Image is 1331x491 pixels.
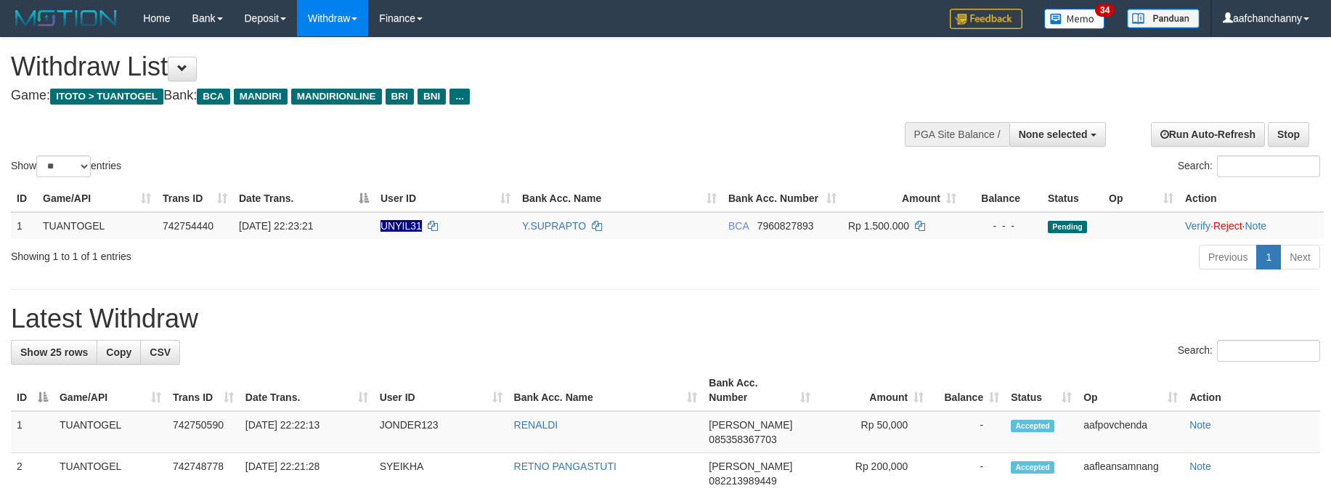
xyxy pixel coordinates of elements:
span: MANDIRI [234,89,288,105]
td: JONDER123 [374,411,508,453]
button: None selected [1009,122,1106,147]
td: TUANTOGEL [54,411,167,453]
label: Search: [1178,340,1320,362]
th: Status [1042,185,1103,212]
span: MANDIRIONLINE [291,89,382,105]
span: ... [449,89,469,105]
img: MOTION_logo.png [11,7,121,29]
td: · · [1179,212,1324,239]
span: [DATE] 22:23:21 [239,220,313,232]
a: Note [1245,220,1266,232]
td: 742750590 [167,411,240,453]
h4: Game: Bank: [11,89,873,103]
h1: Withdraw List [11,52,873,81]
a: Reject [1213,220,1242,232]
a: CSV [140,340,180,365]
span: [PERSON_NAME] [709,419,792,431]
span: BRI [386,89,414,105]
a: Note [1189,460,1211,472]
a: Previous [1199,245,1257,269]
div: PGA Site Balance / [905,122,1009,147]
a: Note [1189,419,1211,431]
span: BNI [418,89,446,105]
span: Show 25 rows [20,346,88,358]
th: Bank Acc. Number: activate to sort column ascending [723,185,842,212]
th: Game/API: activate to sort column ascending [37,185,157,212]
img: Feedback.jpg [950,9,1022,29]
th: ID: activate to sort column descending [11,370,54,411]
img: Button%20Memo.svg [1044,9,1105,29]
input: Search: [1217,155,1320,177]
span: Pending [1048,221,1087,233]
th: User ID: activate to sort column ascending [375,185,516,212]
span: Accepted [1011,420,1054,432]
th: ID [11,185,37,212]
span: ITOTO > TUANTOGEL [50,89,163,105]
th: Trans ID: activate to sort column ascending [157,185,233,212]
th: Trans ID: activate to sort column ascending [167,370,240,411]
th: Amount: activate to sort column ascending [842,185,962,212]
span: Rp 1.500.000 [848,220,909,232]
span: [PERSON_NAME] [709,460,792,472]
img: panduan.png [1127,9,1200,28]
th: Date Trans.: activate to sort column ascending [240,370,374,411]
a: RENALDI [514,419,558,431]
div: - - - [968,219,1036,233]
span: BCA [197,89,229,105]
label: Show entries [11,155,121,177]
th: Action [1179,185,1324,212]
span: Copy 7960827893 to clipboard [757,220,814,232]
th: Game/API: activate to sort column ascending [54,370,167,411]
a: Verify [1185,220,1210,232]
span: Copy 085358367703 to clipboard [709,434,776,445]
a: Y.SUPRAPTO [522,220,586,232]
span: Copy 082213989449 to clipboard [709,475,776,487]
th: Status: activate to sort column ascending [1005,370,1078,411]
a: Run Auto-Refresh [1151,122,1265,147]
span: Nama rekening ada tanda titik/strip, harap diedit [380,220,422,232]
th: Amount: activate to sort column ascending [816,370,929,411]
td: Rp 50,000 [816,411,929,453]
span: CSV [150,346,171,358]
th: Bank Acc. Number: activate to sort column ascending [703,370,816,411]
td: 1 [11,212,37,239]
th: Bank Acc. Name: activate to sort column ascending [508,370,704,411]
a: RETNO PANGASTUTI [514,460,616,472]
select: Showentries [36,155,91,177]
th: User ID: activate to sort column ascending [374,370,508,411]
a: Stop [1268,122,1309,147]
span: Copy [106,346,131,358]
td: 1 [11,411,54,453]
td: [DATE] 22:22:13 [240,411,374,453]
td: TUANTOGEL [37,212,157,239]
span: 742754440 [163,220,213,232]
th: Balance: activate to sort column ascending [929,370,1005,411]
th: Op: activate to sort column ascending [1103,185,1179,212]
th: Date Trans.: activate to sort column descending [233,185,375,212]
label: Search: [1178,155,1320,177]
th: Balance [962,185,1042,212]
span: 34 [1095,4,1115,17]
th: Action [1184,370,1320,411]
a: Next [1280,245,1320,269]
th: Op: activate to sort column ascending [1078,370,1184,411]
a: Copy [97,340,141,365]
th: Bank Acc. Name: activate to sort column ascending [516,185,723,212]
a: Show 25 rows [11,340,97,365]
h1: Latest Withdraw [11,304,1320,333]
span: None selected [1019,129,1088,140]
span: Accepted [1011,461,1054,474]
a: 1 [1256,245,1281,269]
input: Search: [1217,340,1320,362]
td: - [929,411,1005,453]
span: BCA [728,220,749,232]
div: Showing 1 to 1 of 1 entries [11,243,544,264]
td: aafpovchenda [1078,411,1184,453]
